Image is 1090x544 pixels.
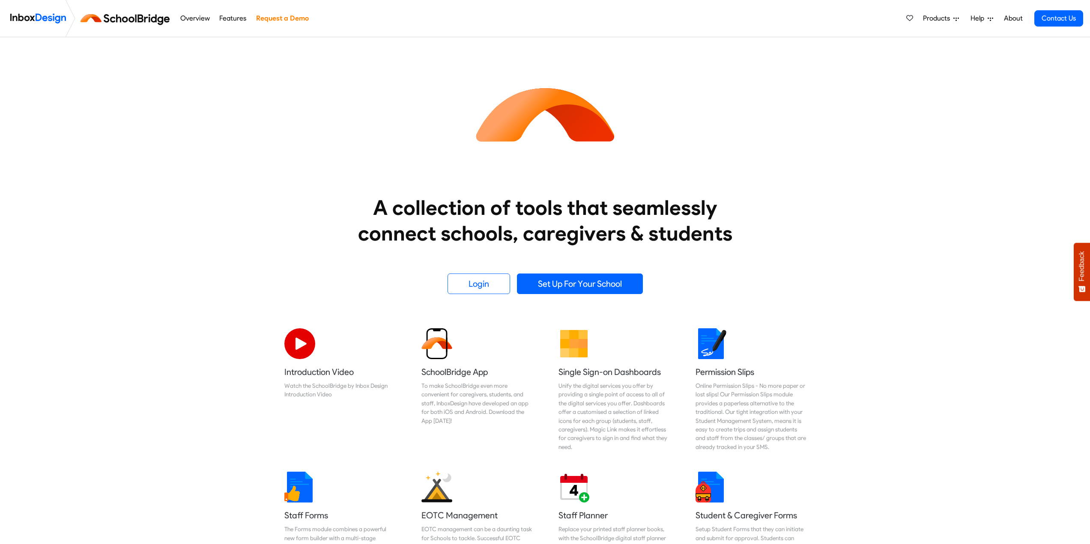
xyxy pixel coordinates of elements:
[284,381,395,399] div: Watch the SchoolBridge by Inbox Design Introduction Video
[421,328,452,359] img: 2022_01_13_icon_sb_app.svg
[696,472,726,502] img: 2022_01_13_icon_student_form.svg
[558,509,669,521] h5: Staff Planner
[923,13,953,24] span: Products
[468,37,622,191] img: icon_schoolbridge.svg
[284,509,395,521] h5: Staff Forms
[696,509,806,521] h5: Student & Caregiver Forms
[79,8,175,29] img: schoolbridge logo
[421,472,452,502] img: 2022_01_25_icon_eonz.svg
[415,321,539,458] a: SchoolBridge App To make SchoolBridge even more convenient for caregivers, students, and staff, I...
[920,10,962,27] a: Products
[254,10,311,27] a: Request a Demo
[971,13,988,24] span: Help
[342,195,749,246] heading: A collection of tools that seamlessly connect schools, caregivers & students
[1078,251,1086,281] span: Feedback
[178,10,212,27] a: Overview
[558,366,669,378] h5: Single Sign-on Dashboards
[558,381,669,451] div: Unify the digital services you offer by providing a single point of access to all of the digital ...
[558,472,589,502] img: 2022_01_17_icon_daily_planner.svg
[1001,10,1025,27] a: About
[278,321,402,458] a: Introduction Video Watch the SchoolBridge by Inbox Design Introduction Video
[1034,10,1083,27] a: Contact Us
[284,328,315,359] img: 2022_07_11_icon_video_playback.svg
[421,366,532,378] h5: SchoolBridge App
[689,321,813,458] a: Permission Slips Online Permission Slips - No more paper or lost slips! ​Our Permission Slips mod...
[552,321,676,458] a: Single Sign-on Dashboards Unify the digital services you offer by providing a single point of acc...
[1074,243,1090,301] button: Feedback - Show survey
[217,10,249,27] a: Features
[421,509,532,521] h5: EOTC Management
[696,381,806,451] div: Online Permission Slips - No more paper or lost slips! ​Our Permission Slips module provides a pa...
[284,472,315,502] img: 2022_01_13_icon_thumbsup.svg
[448,273,510,294] a: Login
[558,328,589,359] img: 2022_01_13_icon_grid.svg
[421,381,532,425] div: To make SchoolBridge even more convenient for caregivers, students, and staff, InboxDesign have d...
[284,366,395,378] h5: Introduction Video
[696,366,806,378] h5: Permission Slips
[517,273,643,294] a: Set Up For Your School
[967,10,997,27] a: Help
[696,328,726,359] img: 2022_01_18_icon_signature.svg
